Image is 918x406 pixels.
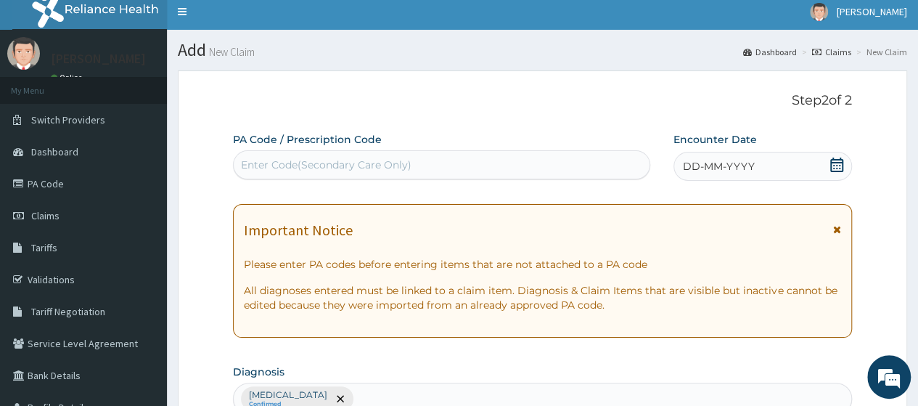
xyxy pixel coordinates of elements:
[75,81,244,100] div: Chat with us now
[810,3,828,21] img: User Image
[178,41,907,60] h1: Add
[233,132,382,147] label: PA Code / Prescription Code
[7,260,276,311] textarea: Type your message and hit 'Enter'
[31,241,57,254] span: Tariffs
[27,73,59,109] img: d_794563401_company_1708531726252_794563401
[244,283,841,312] p: All diagnoses entered must be linked to a claim item. Diagnosis & Claim Items that are visible bu...
[244,222,353,238] h1: Important Notice
[31,209,60,222] span: Claims
[51,52,146,65] p: [PERSON_NAME]
[837,5,907,18] span: [PERSON_NAME]
[673,132,757,147] label: Encounter Date
[241,158,411,172] div: Enter Code(Secondary Care Only)
[238,7,273,42] div: Minimize live chat window
[206,46,255,57] small: New Claim
[743,46,797,58] a: Dashboard
[7,37,40,70] img: User Image
[31,113,105,126] span: Switch Providers
[31,305,105,318] span: Tariff Negotiation
[51,73,86,83] a: Online
[31,145,78,158] span: Dashboard
[812,46,851,58] a: Claims
[233,93,852,109] p: Step 2 of 2
[233,365,284,379] label: Diagnosis
[683,159,755,174] span: DD-MM-YYYY
[853,46,907,58] li: New Claim
[84,115,200,261] span: We're online!
[244,257,841,272] p: Please enter PA codes before entering items that are not attached to a PA code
